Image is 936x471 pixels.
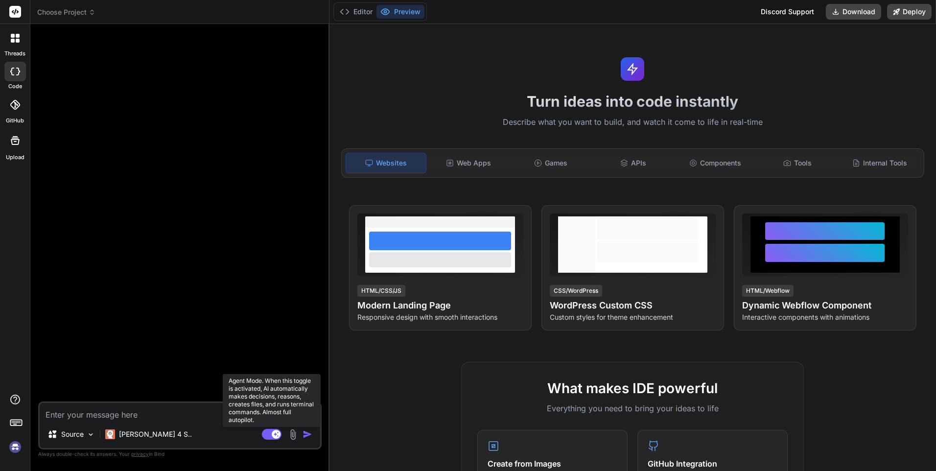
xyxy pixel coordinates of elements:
img: signin [7,439,23,455]
h1: Turn ideas into code instantly [335,93,931,110]
p: Always double-check its answers. Your in Bind [38,449,322,459]
div: Games [511,153,591,173]
button: Editor [336,5,376,19]
div: Internal Tools [840,153,920,173]
div: HTML/Webflow [742,285,794,297]
p: Interactive components with animations [742,312,908,322]
label: Upload [6,153,24,162]
p: [PERSON_NAME] 4 S.. [119,429,192,439]
img: Pick Models [87,430,95,439]
p: Source [61,429,84,439]
h4: Create from Images [488,458,617,470]
label: code [8,82,22,91]
h4: GitHub Integration [648,458,777,470]
span: privacy [131,451,149,457]
button: Deploy [887,4,932,20]
h4: WordPress Custom CSS [550,299,716,312]
p: Custom styles for theme enhancement [550,312,716,322]
div: Discord Support [755,4,820,20]
div: Web Apps [428,153,509,173]
button: Agent Mode. When this toggle is activated, AI automatically makes decisions, reasons, creates fil... [260,428,283,440]
p: Everything you need to bring your ideas to life [477,402,788,414]
div: APIs [593,153,673,173]
p: Responsive design with smooth interactions [357,312,523,322]
div: Components [675,153,755,173]
label: GitHub [6,117,24,125]
div: HTML/CSS/JS [357,285,405,297]
button: Download [826,4,881,20]
h4: Modern Landing Page [357,299,523,312]
div: Tools [757,153,838,173]
span: Choose Project [37,7,95,17]
label: threads [4,49,25,58]
h4: Dynamic Webflow Component [742,299,908,312]
img: icon [303,429,312,439]
div: Websites [346,153,427,173]
img: attachment [287,429,299,440]
button: Preview [376,5,424,19]
img: Claude 4 Sonnet [105,429,115,439]
h2: What makes IDE powerful [477,378,788,399]
p: Describe what you want to build, and watch it come to life in real-time [335,116,931,129]
div: CSS/WordPress [550,285,602,297]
